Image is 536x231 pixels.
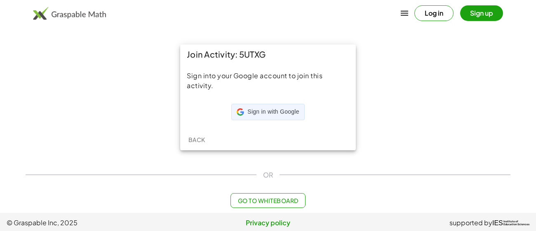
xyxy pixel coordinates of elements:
[263,170,273,180] span: OR
[181,218,355,228] a: Privacy policy
[187,71,349,91] div: Sign into your Google account to join this activity.
[188,136,205,143] span: Back
[503,220,529,226] span: Institute of Education Sciences
[449,218,492,228] span: supported by
[180,44,356,64] div: Join Activity: 5UTXG
[7,218,181,228] span: © Graspable Inc, 2025
[414,5,454,21] button: Log in
[183,132,210,147] button: Back
[231,104,304,120] div: Sign in with Google
[230,193,305,208] button: Go to Whiteboard
[492,219,503,227] span: IES
[492,218,529,228] a: IESInstitute ofEducation Sciences
[237,197,298,204] span: Go to Whiteboard
[460,5,503,21] button: Sign up
[247,108,299,116] span: Sign in with Google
